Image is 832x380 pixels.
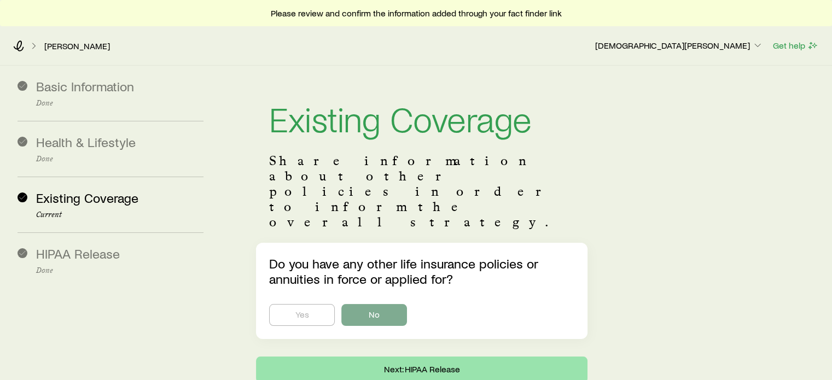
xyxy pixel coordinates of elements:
[36,155,203,163] p: Done
[36,190,138,206] span: Existing Coverage
[269,101,574,136] h1: Existing Coverage
[36,211,203,219] p: Current
[772,39,819,52] button: Get help
[36,245,120,261] span: HIPAA Release
[36,134,136,150] span: Health & Lifestyle
[44,41,110,51] a: [PERSON_NAME]
[271,8,562,19] span: Please review and confirm the information added through your fact finder link
[269,256,574,287] p: Do you have any other life insurance policies or annuities in force or applied for?
[341,304,407,326] button: No
[36,266,203,275] p: Done
[595,39,764,52] button: [DEMOGRAPHIC_DATA][PERSON_NAME]
[36,78,134,94] span: Basic Information
[595,40,763,51] p: [DEMOGRAPHIC_DATA][PERSON_NAME]
[36,99,203,108] p: Done
[269,304,335,326] button: Yes
[269,153,574,230] p: Share information about other policies in order to inform the overall strategy.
